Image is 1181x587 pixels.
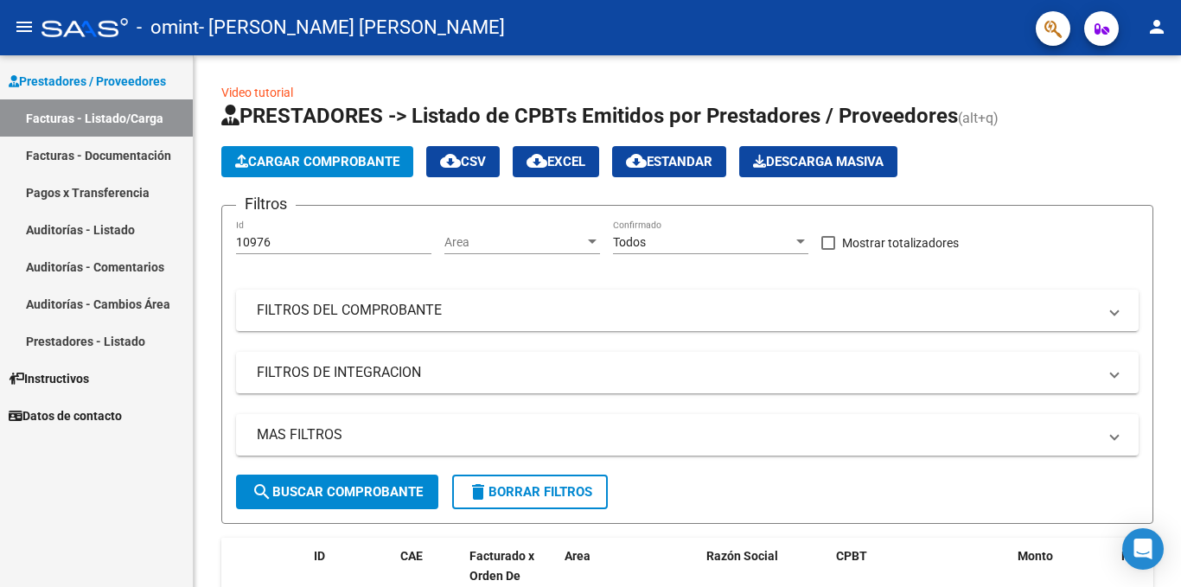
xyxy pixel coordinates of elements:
button: CSV [426,146,500,177]
mat-expansion-panel-header: FILTROS DEL COMPROBANTE [236,290,1139,331]
button: Borrar Filtros [452,475,608,509]
span: (alt+q) [958,110,999,126]
mat-panel-title: FILTROS DE INTEGRACION [257,363,1097,382]
a: Video tutorial [221,86,293,99]
span: CPBT [836,549,867,563]
span: ID [314,549,325,563]
span: - omint [137,9,199,47]
span: Estandar [626,154,712,169]
button: Buscar Comprobante [236,475,438,509]
span: EXCEL [527,154,585,169]
span: Cargar Comprobante [235,154,399,169]
span: Datos de contacto [9,406,122,425]
span: Descarga Masiva [753,154,884,169]
span: - [PERSON_NAME] [PERSON_NAME] [199,9,505,47]
h3: Filtros [236,192,296,216]
span: Area [565,549,590,563]
mat-icon: search [252,482,272,502]
span: Buscar Comprobante [252,484,423,500]
button: EXCEL [513,146,599,177]
mat-icon: person [1146,16,1167,37]
div: Open Intercom Messenger [1122,528,1164,570]
span: PRESTADORES -> Listado de CPBTs Emitidos por Prestadores / Proveedores [221,104,958,128]
mat-icon: cloud_download [527,150,547,171]
mat-expansion-panel-header: FILTROS DE INTEGRACION [236,352,1139,393]
span: Prestadores / Proveedores [9,72,166,91]
button: Descarga Masiva [739,146,897,177]
mat-icon: cloud_download [626,150,647,171]
app-download-masive: Descarga masiva de comprobantes (adjuntos) [739,146,897,177]
span: Area [444,235,584,250]
mat-panel-title: MAS FILTROS [257,425,1097,444]
span: Facturado x Orden De [469,549,534,583]
span: Instructivos [9,369,89,388]
span: CSV [440,154,486,169]
mat-expansion-panel-header: MAS FILTROS [236,414,1139,456]
span: Razón Social [706,549,778,563]
span: CAE [400,549,423,563]
button: Estandar [612,146,726,177]
span: Monto [1018,549,1053,563]
span: Borrar Filtros [468,484,592,500]
mat-panel-title: FILTROS DEL COMPROBANTE [257,301,1097,320]
span: Mostrar totalizadores [842,233,959,253]
mat-icon: delete [468,482,488,502]
span: Todos [613,235,646,249]
mat-icon: menu [14,16,35,37]
mat-icon: cloud_download [440,150,461,171]
button: Cargar Comprobante [221,146,413,177]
